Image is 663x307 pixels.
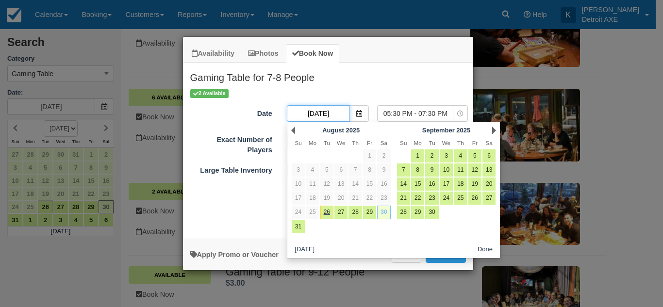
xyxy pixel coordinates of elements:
[454,149,467,162] a: 4
[334,178,348,191] a: 13
[334,192,348,205] a: 20
[377,149,390,162] a: 2
[397,206,410,219] a: 28
[378,109,453,118] span: 05:30 PM - 07:30 PM
[454,192,467,205] a: 25
[414,140,422,146] span: Monday
[292,163,305,177] a: 3
[425,178,438,191] a: 16
[482,178,496,191] a: 20
[348,178,362,191] a: 14
[363,149,376,162] a: 1
[190,89,229,97] span: 2 Available
[322,127,344,134] span: August
[425,149,438,162] a: 2
[397,163,410,177] a: 7
[320,192,333,205] a: 19
[474,243,497,256] button: Done
[468,163,481,177] a: 12
[306,192,319,205] a: 18
[377,192,390,205] a: 23
[363,192,376,205] a: 22
[292,192,305,205] a: 17
[400,140,407,146] span: Sunday
[411,192,424,205] a: 22
[377,178,390,191] a: 16
[292,178,305,191] a: 10
[183,63,473,234] div: Item Modal
[397,192,410,205] a: 21
[411,163,424,177] a: 8
[334,206,348,219] a: 27
[295,140,301,146] span: Sunday
[306,163,319,177] a: 4
[472,140,478,146] span: Friday
[337,140,345,146] span: Wednesday
[183,105,280,119] label: Date
[306,206,319,219] a: 25
[377,163,390,177] a: 9
[320,206,333,219] a: 26
[348,206,362,219] a: 28
[363,178,376,191] a: 15
[363,163,376,177] a: 8
[381,140,387,146] span: Saturday
[411,149,424,162] a: 1
[324,140,330,146] span: Tuesday
[440,192,453,205] a: 24
[183,222,473,234] div: [DATE]:
[486,140,493,146] span: Saturday
[286,44,339,63] a: Book Now
[482,149,496,162] a: 6
[309,140,316,146] span: Monday
[468,178,481,191] a: 19
[440,149,453,162] a: 3
[482,163,496,177] a: 13
[190,251,279,259] a: Apply Voucher
[292,206,305,219] a: 24
[183,162,280,176] label: Large Table Inventory
[363,206,376,219] a: 29
[425,192,438,205] a: 23
[346,127,360,134] span: 2025
[348,163,362,177] a: 7
[492,127,496,134] a: Next
[367,140,372,146] span: Friday
[468,192,481,205] a: 26
[425,206,438,219] a: 30
[397,178,410,191] a: 14
[440,163,453,177] a: 10
[377,206,390,219] a: 30
[422,127,455,134] span: September
[457,140,464,146] span: Thursday
[292,220,305,233] a: 31
[348,192,362,205] a: 21
[183,131,280,155] label: Exact Number of Players
[306,178,319,191] a: 11
[411,178,424,191] a: 15
[291,243,318,256] button: [DATE]
[185,44,241,63] a: Availability
[183,63,473,88] h2: Gaming Table for 7-8 People
[411,206,424,219] a: 29
[320,163,333,177] a: 5
[291,127,295,134] a: Prev
[456,127,470,134] span: 2025
[425,163,438,177] a: 9
[242,44,285,63] a: Photos
[454,178,467,191] a: 18
[468,149,481,162] a: 5
[352,140,359,146] span: Thursday
[440,178,453,191] a: 17
[320,178,333,191] a: 12
[334,163,348,177] a: 6
[442,140,450,146] span: Wednesday
[429,140,435,146] span: Tuesday
[482,192,496,205] a: 27
[454,163,467,177] a: 11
